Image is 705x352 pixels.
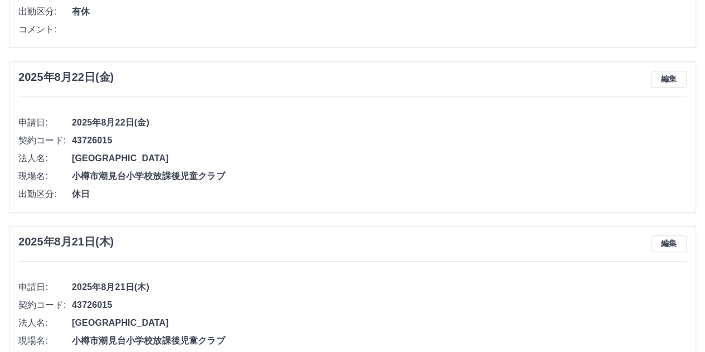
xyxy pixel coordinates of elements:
[18,235,114,248] h3: 2025年8月21日(木)
[651,71,687,88] button: 編集
[18,71,114,84] h3: 2025年8月22日(金)
[72,187,687,201] span: 休日
[72,5,687,18] span: 有休
[18,152,72,165] span: 法人名:
[18,116,72,129] span: 申請日:
[18,134,72,147] span: 契約コード:
[18,187,72,201] span: 出勤区分:
[651,235,687,252] button: 編集
[18,170,72,183] span: 現場名:
[72,298,687,312] span: 43726015
[72,316,687,330] span: [GEOGRAPHIC_DATA]
[72,152,687,165] span: [GEOGRAPHIC_DATA]
[18,281,72,294] span: 申請日:
[18,298,72,312] span: 契約コード:
[18,23,72,36] span: コメント:
[18,334,72,348] span: 現場名:
[18,5,72,18] span: 出勤区分:
[72,116,687,129] span: 2025年8月22日(金)
[18,316,72,330] span: 法人名:
[72,334,687,348] span: 小樽市潮見台小学校放課後児童クラブ
[72,281,687,294] span: 2025年8月21日(木)
[72,170,687,183] span: 小樽市潮見台小学校放課後児童クラブ
[72,134,687,147] span: 43726015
